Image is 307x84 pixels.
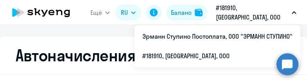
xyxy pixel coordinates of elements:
[171,8,192,17] div: Баланс
[115,5,141,20] button: RU
[121,8,128,17] span: RU
[135,25,300,67] ul: Ещё
[216,3,289,22] p: #181910, [GEOGRAPHIC_DATA], ООО
[90,8,102,17] span: Ещё
[16,46,135,65] h2: Автоначисления
[90,5,110,20] button: Ещё
[212,3,300,22] button: #181910, [GEOGRAPHIC_DATA], ООО
[195,9,203,16] img: balance
[166,5,207,20] button: Балансbalance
